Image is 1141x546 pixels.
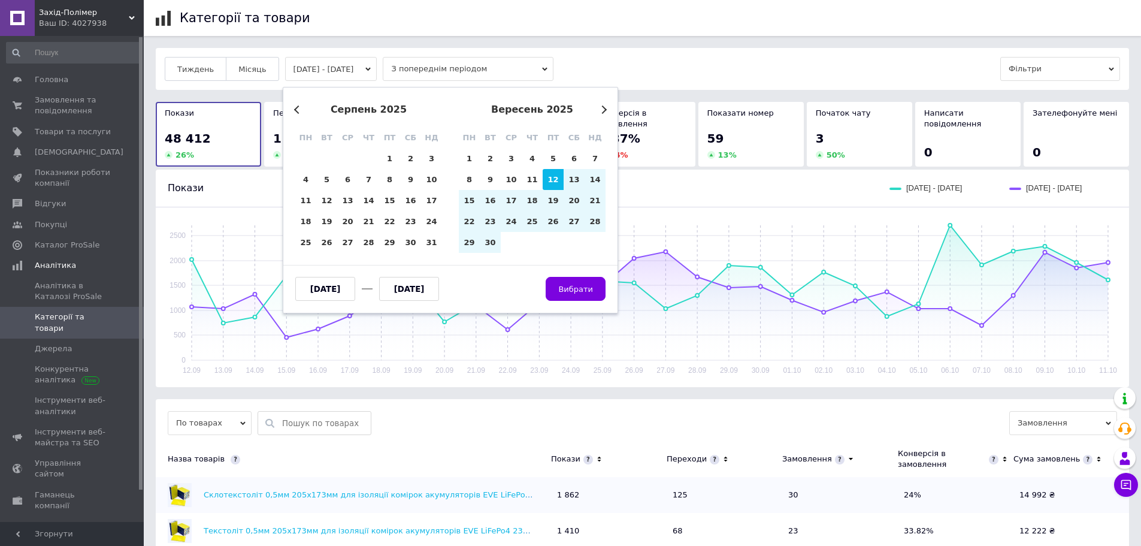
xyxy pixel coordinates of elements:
[35,198,66,209] span: Відгуки
[480,127,501,148] div: вт
[180,11,310,25] h1: Категорії та товари
[543,190,564,211] div: Choose п’ятниця, 19-е вересня 2025 р.
[358,190,379,211] div: Choose четвер, 14-е серпня 2025 р.
[1009,411,1117,435] span: Замовлення
[551,477,667,513] td: 1 862
[421,148,442,169] div: Choose неділя, 3-є серпня 2025 р.
[316,211,337,232] div: Choose вівторок, 19-е серпня 2025 р.
[667,454,707,464] div: Переходи
[39,7,129,18] span: Захід-Полімер
[1114,473,1138,497] button: Чат з покупцем
[35,167,111,189] span: Показники роботи компанії
[170,306,186,315] text: 1000
[35,343,72,354] span: Джерела
[667,477,782,513] td: 125
[1099,366,1117,375] text: 11.10
[177,65,214,74] span: Тиждень
[467,366,485,375] text: 21.09
[720,366,738,375] text: 29.09
[688,366,706,375] text: 28.09
[598,105,607,114] button: Next Month
[909,366,927,375] text: 05.10
[585,190,606,211] div: Choose неділя, 21-е вересня 2025 р.
[214,366,232,375] text: 13.09
[400,190,421,211] div: Choose субота, 16-е серпня 2025 р.
[295,232,316,253] div: Choose понеділок, 25-е серпня 2025 р.
[400,127,421,148] div: сб
[400,211,421,232] div: Choose субота, 23-є серпня 2025 р.
[783,366,801,375] text: 01.10
[295,127,316,148] div: пн
[564,127,585,148] div: сб
[459,190,480,211] div: Choose понеділок, 15-е вересня 2025 р.
[246,366,264,375] text: 14.09
[35,280,111,302] span: Аналітика в Каталозі ProSale
[165,131,211,146] span: 48 412
[1000,57,1120,81] span: Фільтри
[459,148,606,253] div: month 2025-09
[1033,108,1118,117] span: Зателефонуйте мені
[564,190,585,211] div: Choose субота, 20-е вересня 2025 р.
[435,366,453,375] text: 20.09
[400,232,421,253] div: Choose субота, 30-е серпня 2025 р.
[35,490,111,511] span: Гаманець компанії
[501,211,522,232] div: Choose середа, 24-е вересня 2025 р.
[421,127,442,148] div: нд
[35,240,99,251] span: Каталог ProSale
[1033,145,1041,159] span: 0
[459,127,480,148] div: пн
[815,366,833,375] text: 02.10
[522,190,543,211] div: Choose четвер, 18-е вересня 2025 р.
[522,169,543,190] div: Choose четвер, 11-е вересня 2025 р.
[285,57,377,81] button: [DATE] - [DATE]
[421,169,442,190] div: Choose неділя, 10-е серпня 2025 р.
[564,169,585,190] div: Choose субота, 13-е вересня 2025 р.
[522,148,543,169] div: Choose четвер, 4-е вересня 2025 р.
[295,104,442,115] div: серпень 2025
[480,190,501,211] div: Choose вівторок, 16-е вересня 2025 р.
[585,169,606,190] div: Choose неділя, 14-е вересня 2025 р.
[459,232,480,253] div: Choose понеділок, 29-е вересня 2025 р.
[170,281,186,289] text: 1500
[282,412,365,435] input: Пошук по товарах
[181,356,186,364] text: 0
[170,257,186,265] text: 2000
[878,366,896,375] text: 04.10
[379,211,400,232] div: Choose п’ятниця, 22-е серпня 2025 р.
[165,57,226,81] button: Тиждень
[752,366,770,375] text: 30.09
[707,131,724,146] span: 59
[358,232,379,253] div: Choose четвер, 28-е серпня 2025 р.
[383,57,553,81] span: З попереднім періодом
[273,108,313,117] span: Переходи
[35,219,67,230] span: Покупці
[924,108,982,128] span: Написати повідомлення
[585,148,606,169] div: Choose неділя, 7-е вересня 2025 р.
[337,169,358,190] div: Choose середа, 6-е серпня 2025 р.
[238,65,266,74] span: Місяць
[295,190,316,211] div: Choose понеділок, 11-е серпня 2025 р.
[379,169,400,190] div: Choose п’ятниця, 8-е серпня 2025 р.
[562,366,580,375] text: 24.09
[594,366,612,375] text: 25.09
[358,211,379,232] div: Choose четвер, 21-е серпня 2025 р.
[400,148,421,169] div: Choose субота, 2-е серпня 2025 р.
[1004,366,1022,375] text: 08.10
[35,427,111,448] span: Інструменти веб-майстра та SEO
[35,458,111,479] span: Управління сайтом
[35,95,111,116] span: Замовлення та повідомлення
[35,364,111,385] span: Конкурентна аналітика
[1013,477,1129,513] td: 14 992 ₴
[459,148,480,169] div: Choose понеділок, 1-е вересня 2025 р.
[404,366,422,375] text: 19.09
[707,108,774,117] span: Показати номер
[421,190,442,211] div: Choose неділя, 17-е серпня 2025 р.
[379,148,400,169] div: Choose п’ятниця, 1-е серпня 2025 р.
[459,169,480,190] div: Choose понеділок, 8-е вересня 2025 р.
[39,18,144,29] div: Ваш ID: 4027938
[168,483,192,507] img: Склотекстоліт 0,5мм 205х173мм для ізоляції комірок акумуляторів EVE LiFePo4 230Ah 280Ah 304Ah 314Ah
[656,366,674,375] text: 27.09
[168,182,204,194] span: Покази
[379,127,400,148] div: пт
[358,169,379,190] div: Choose четвер, 7-е серпня 2025 р.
